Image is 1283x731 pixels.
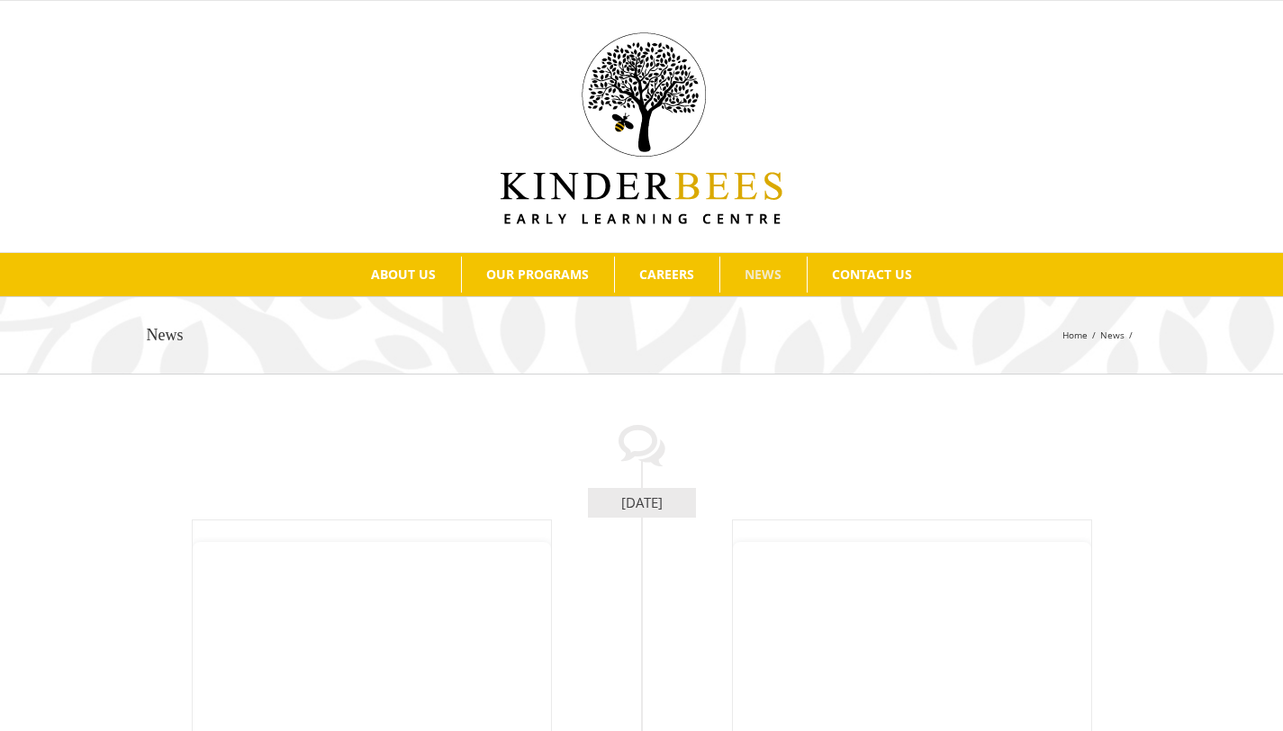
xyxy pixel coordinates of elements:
[462,257,614,293] a: OUR PROGRAMS
[371,268,436,281] span: ABOUT US
[27,253,1256,296] nav: Main Menu
[347,257,461,293] a: ABOUT US
[808,257,937,293] a: CONTACT US
[147,326,184,345] h1: News
[501,32,782,224] img: Kinder Bees Logo
[588,488,696,518] h3: [DATE]
[832,268,912,281] span: CONTACT US
[615,257,719,293] a: CAREERS
[720,257,807,293] a: NEWS
[486,268,589,281] span: OUR PROGRAMS
[639,268,694,281] span: CAREERS
[1062,329,1137,342] nav: Breadcrumb
[1100,329,1125,341] span: News
[745,268,782,281] span: NEWS
[1062,329,1088,341] a: Home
